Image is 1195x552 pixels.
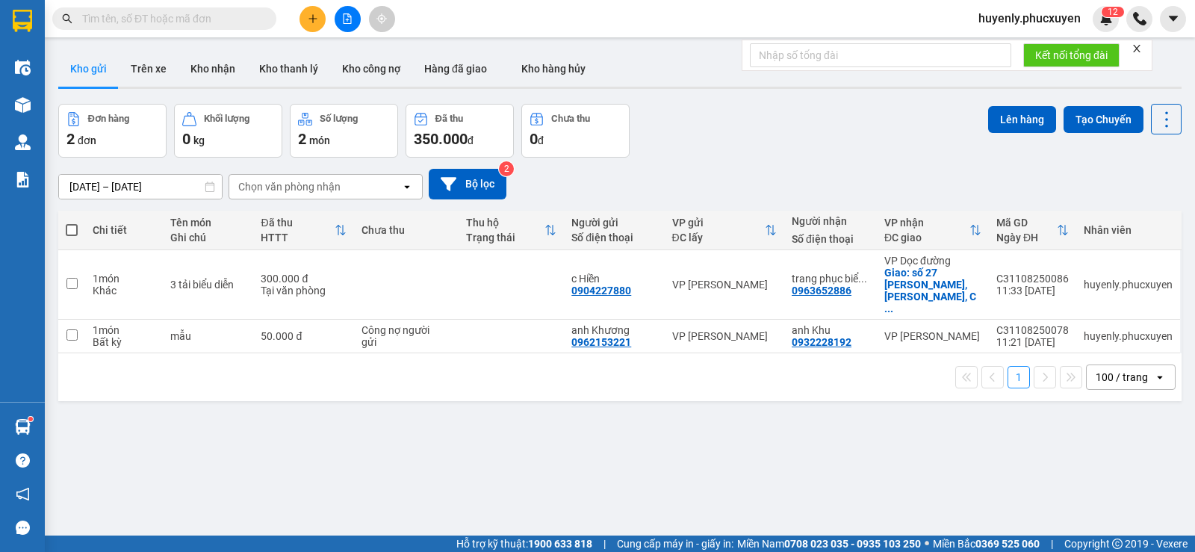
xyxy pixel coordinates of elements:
[617,536,733,552] span: Cung cấp máy in - giấy in:
[1051,536,1053,552] span: |
[298,130,306,148] span: 2
[170,279,246,291] div: 3 tải biểu diễn
[376,13,387,24] span: aim
[792,233,869,245] div: Số điện thoại
[989,211,1076,250] th: Toggle SortBy
[571,336,631,348] div: 0962153221
[308,13,318,24] span: plus
[15,60,31,75] img: warehouse-icon
[1112,539,1123,549] span: copyright
[58,51,119,87] button: Kho gửi
[66,130,75,148] span: 2
[15,97,31,113] img: warehouse-icon
[174,104,282,158] button: Khối lượng0kg
[182,130,190,148] span: 0
[1023,43,1120,67] button: Kết nối tổng đài
[119,51,179,87] button: Trên xe
[170,232,246,244] div: Ghi chú
[93,336,155,348] div: Bất kỳ
[1084,224,1173,236] div: Nhân viên
[299,6,326,32] button: plus
[369,6,395,32] button: aim
[603,536,606,552] span: |
[361,224,452,236] div: Chưa thu
[1099,12,1113,25] img: icon-new-feature
[459,211,564,250] th: Toggle SortBy
[792,324,869,336] div: anh Khu
[1108,7,1113,17] span: 1
[1132,43,1142,54] span: close
[750,43,1011,67] input: Nhập số tổng đài
[1154,371,1166,383] svg: open
[1084,279,1173,291] div: huyenly.phucxuyen
[528,538,592,550] strong: 1900 633 818
[88,114,129,124] div: Đơn hàng
[247,51,330,87] button: Kho thanh lý
[1133,12,1146,25] img: phone-icon
[13,10,32,32] img: logo-vxr
[996,273,1069,285] div: C31108250086
[28,417,33,421] sup: 1
[792,336,851,348] div: 0932228192
[1064,106,1143,133] button: Tạo Chuyến
[521,63,586,75] span: Kho hàng hủy
[884,303,893,314] span: ...
[792,215,869,227] div: Người nhận
[204,114,249,124] div: Khối lượng
[414,130,468,148] span: 350.000
[429,169,506,199] button: Bộ lọc
[261,285,346,297] div: Tại văn phòng
[78,134,96,146] span: đơn
[456,536,592,552] span: Hỗ trợ kỹ thuật:
[335,6,361,32] button: file-add
[15,134,31,150] img: warehouse-icon
[16,521,30,535] span: message
[530,130,538,148] span: 0
[466,217,544,229] div: Thu hộ
[1102,7,1124,17] sup: 12
[261,273,346,285] div: 300.000 đ
[309,134,330,146] span: món
[1160,6,1186,32] button: caret-down
[435,114,463,124] div: Đã thu
[62,13,72,24] span: search
[988,106,1056,133] button: Lên hàng
[499,161,514,176] sup: 2
[665,211,784,250] th: Toggle SortBy
[1096,370,1148,385] div: 100 / trang
[884,330,981,342] div: VP [PERSON_NAME]
[82,10,258,27] input: Tìm tên, số ĐT hoặc mã đơn
[996,285,1069,297] div: 11:33 [DATE]
[996,324,1069,336] div: C31108250078
[521,104,630,158] button: Chưa thu0đ
[16,487,30,501] span: notification
[975,538,1040,550] strong: 0369 525 060
[412,51,499,87] button: Hàng đã giao
[261,232,334,244] div: HTTT
[933,536,1040,552] span: Miền Bắc
[361,324,436,348] div: Công nợ người gửi
[996,217,1057,229] div: Mã GD
[342,13,353,24] span: file-add
[672,217,765,229] div: VP gửi
[1113,7,1118,17] span: 2
[672,279,777,291] div: VP [PERSON_NAME]
[253,211,353,250] th: Toggle SortBy
[15,172,31,187] img: solution-icon
[884,255,981,267] div: VP Dọc đường
[571,273,657,285] div: c Hiền
[170,330,246,342] div: mẫu
[571,232,657,244] div: Số điện thoại
[672,330,777,342] div: VP [PERSON_NAME]
[238,179,341,194] div: Chọn văn phòng nhận
[571,217,657,229] div: Người gửi
[93,273,155,285] div: 1 món
[468,134,474,146] span: đ
[571,324,657,336] div: anh Khương
[877,211,989,250] th: Toggle SortBy
[551,114,590,124] div: Chưa thu
[290,104,398,158] button: Số lượng2món
[884,267,981,314] div: Giao: số 27 Mai Dịch, Mai Dịch, Cầu Giấy
[261,330,346,342] div: 50.000 đ
[1167,12,1180,25] span: caret-down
